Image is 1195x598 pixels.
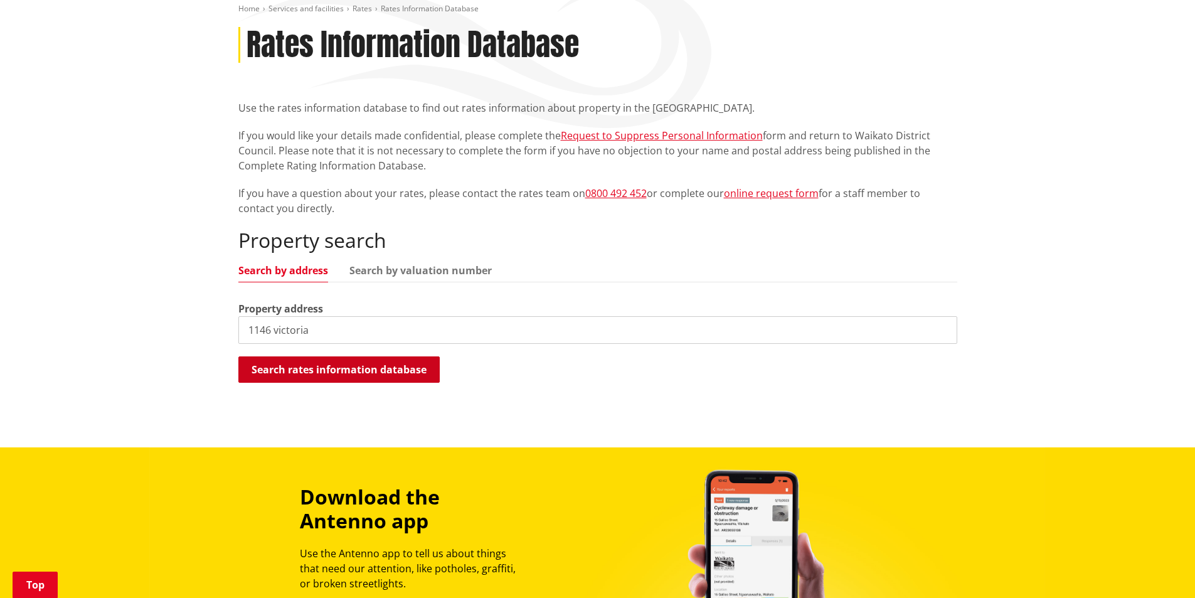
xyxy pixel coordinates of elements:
[238,128,957,173] p: If you would like your details made confidential, please complete the form and return to Waikato ...
[238,301,323,316] label: Property address
[238,186,957,216] p: If you have a question about your rates, please contact the rates team on or complete our for a s...
[238,316,957,344] input: e.g. Duke Street NGARUAWAHIA
[381,3,479,14] span: Rates Information Database
[238,265,328,275] a: Search by address
[238,356,440,383] button: Search rates information database
[247,27,579,63] h1: Rates Information Database
[585,186,647,200] a: 0800 492 452
[724,186,819,200] a: online request form
[1137,545,1182,590] iframe: Messenger Launcher
[300,485,527,533] h3: Download the Antenno app
[13,572,58,598] a: Top
[300,546,527,591] p: Use the Antenno app to tell us about things that need our attention, like potholes, graffiti, or ...
[238,100,957,115] p: Use the rates information database to find out rates information about property in the [GEOGRAPHI...
[238,228,957,252] h2: Property search
[238,3,260,14] a: Home
[268,3,344,14] a: Services and facilities
[238,4,957,14] nav: breadcrumb
[353,3,372,14] a: Rates
[349,265,492,275] a: Search by valuation number
[561,129,763,142] a: Request to Suppress Personal Information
